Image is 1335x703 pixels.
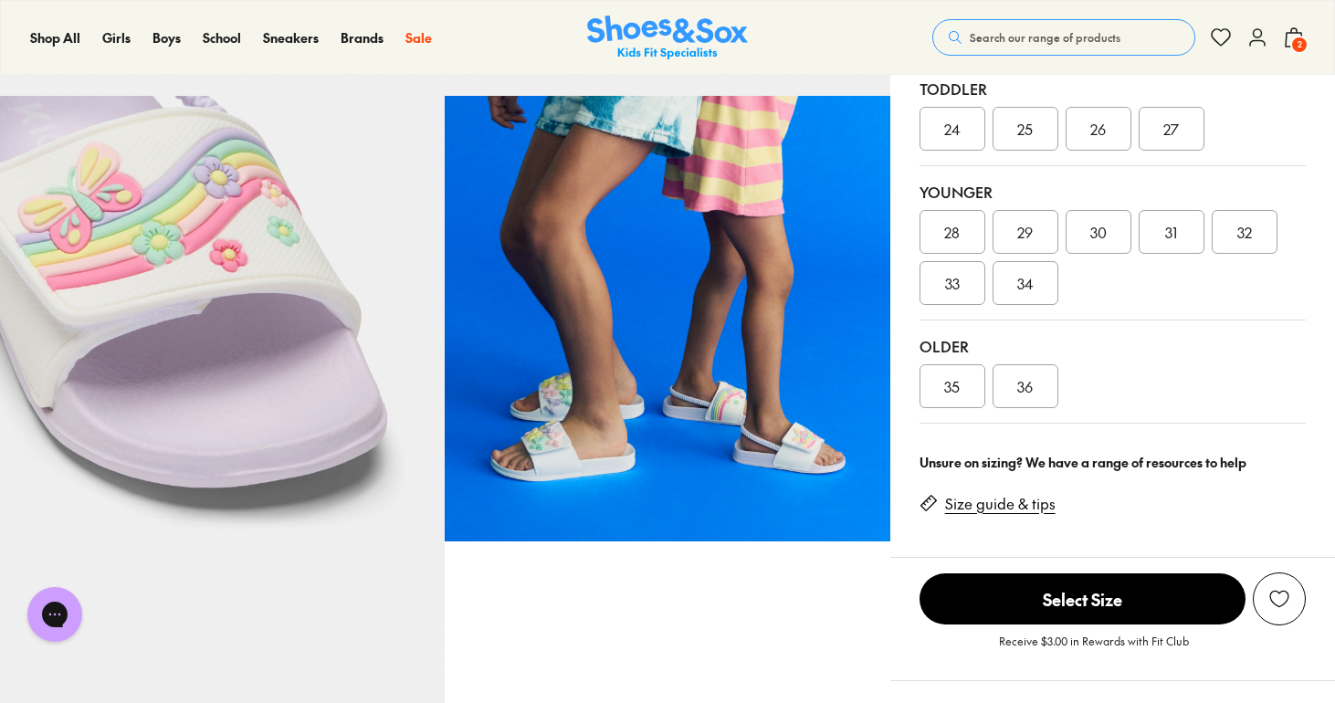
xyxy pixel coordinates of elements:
div: Older [920,335,1306,357]
span: 33 [945,272,960,294]
a: Shoes & Sox [587,16,748,60]
span: 29 [1017,221,1033,243]
a: Brands [341,28,384,47]
span: 24 [944,118,961,140]
a: Shop All [30,28,80,47]
span: 31 [1165,221,1177,243]
span: 34 [1017,272,1034,294]
div: Toddler [920,78,1306,100]
a: Sneakers [263,28,319,47]
a: Sale [405,28,432,47]
span: 30 [1090,221,1107,243]
img: SNS_Logo_Responsive.svg [587,16,748,60]
button: Search our range of products [932,19,1195,56]
span: 2 [1290,36,1309,54]
span: Select Size [920,573,1246,624]
p: Receive $3.00 in Rewards with Fit Club [999,633,1189,666]
button: 2 [1283,17,1305,58]
div: Younger [920,181,1306,203]
span: Search our range of products [970,29,1120,46]
a: School [203,28,241,47]
span: 36 [1017,375,1033,397]
img: Kenna Spring Slide Lilac Multi [445,96,889,540]
button: Add to Wishlist [1253,572,1306,625]
span: 25 [1017,118,1033,140]
div: Unsure on sizing? We have a range of resources to help [920,453,1306,472]
span: 27 [1163,118,1179,140]
a: Girls [102,28,131,47]
button: Select Size [920,572,1246,625]
span: 26 [1090,118,1106,140]
span: 35 [944,375,960,397]
iframe: Gorgias live chat messenger [18,581,91,648]
span: 32 [1237,221,1252,243]
a: Boys [152,28,181,47]
a: Size guide & tips [945,494,1056,514]
span: 28 [944,221,960,243]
